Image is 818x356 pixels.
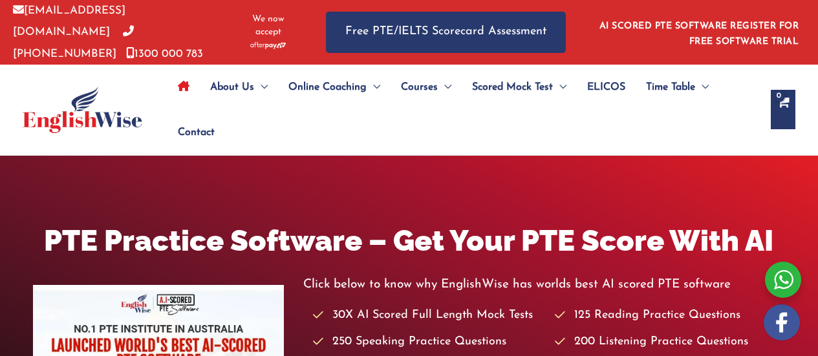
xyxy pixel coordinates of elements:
span: Scored Mock Test [472,65,553,110]
span: Courses [401,65,438,110]
a: 1300 000 783 [126,48,203,59]
li: 250 Speaking Practice Questions [313,331,543,353]
a: Online CoachingMenu Toggle [278,65,391,110]
aside: Header Widget 1 [592,11,805,53]
span: About Us [210,65,254,110]
a: Scored Mock TestMenu Toggle [462,65,577,110]
a: Free PTE/IELTS Scorecard Assessment [326,12,566,52]
li: 200 Listening Practice Questions [555,331,785,353]
h1: PTE Practice Software – Get Your PTE Score With AI [33,220,786,261]
a: ELICOS [577,65,636,110]
a: [EMAIL_ADDRESS][DOMAIN_NAME] [13,5,125,37]
img: cropped-ew-logo [23,87,142,133]
span: We now accept [242,13,294,39]
span: Contact [178,110,215,155]
a: Time TableMenu Toggle [636,65,719,110]
img: white-facebook.png [764,304,800,340]
span: Online Coaching [288,65,367,110]
li: 125 Reading Practice Questions [555,305,785,326]
a: [PHONE_NUMBER] [13,26,134,59]
span: Time Table [646,65,695,110]
span: Menu Toggle [254,65,268,110]
span: Menu Toggle [438,65,451,110]
span: ELICOS [587,65,625,110]
a: About UsMenu Toggle [200,65,278,110]
img: Afterpay-Logo [250,42,286,49]
li: 30X AI Scored Full Length Mock Tests [313,305,543,326]
nav: Site Navigation: Main Menu [167,65,758,155]
span: Menu Toggle [367,65,380,110]
a: CoursesMenu Toggle [391,65,462,110]
p: Click below to know why EnglishWise has worlds best AI scored PTE software [303,274,786,295]
span: Menu Toggle [553,65,566,110]
a: View Shopping Cart, empty [771,90,795,129]
span: Menu Toggle [695,65,709,110]
a: AI SCORED PTE SOFTWARE REGISTER FOR FREE SOFTWARE TRIAL [599,21,799,47]
a: Contact [167,110,215,155]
